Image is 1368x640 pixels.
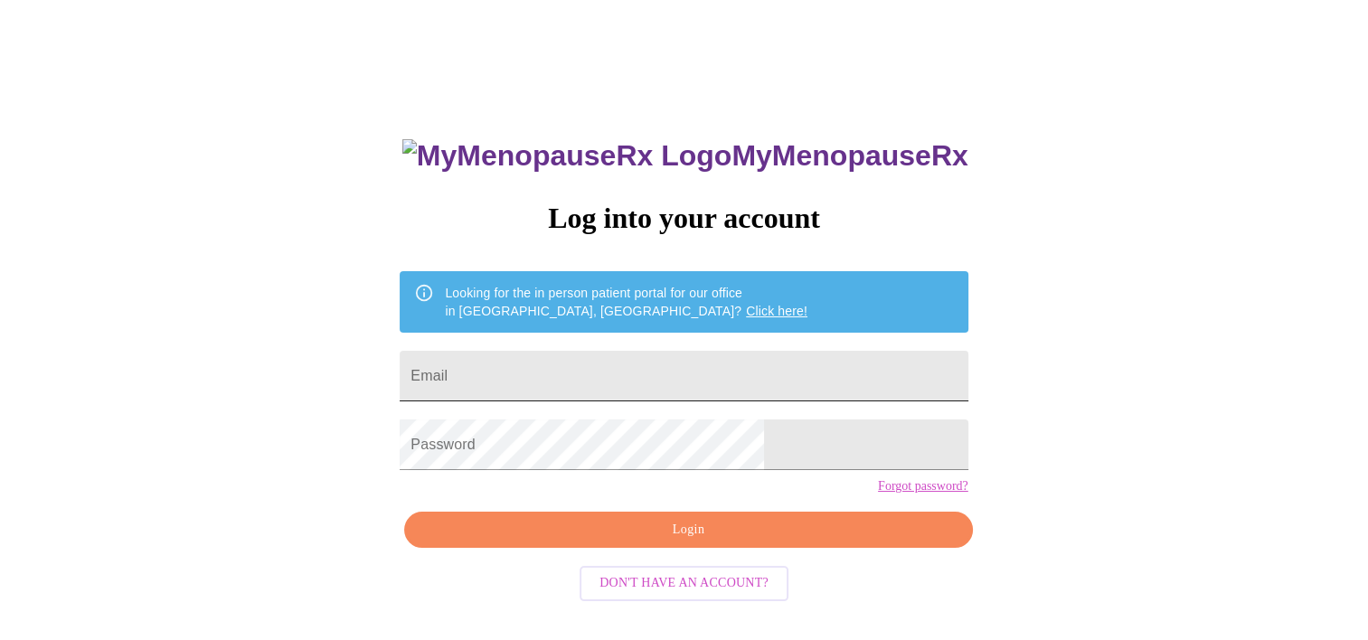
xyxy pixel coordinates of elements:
span: Don't have an account? [599,572,769,595]
a: Forgot password? [878,479,968,494]
span: Login [425,519,951,541]
h3: Log into your account [400,202,967,235]
div: Looking for the in person patient portal for our office in [GEOGRAPHIC_DATA], [GEOGRAPHIC_DATA]? [445,277,807,327]
h3: MyMenopauseRx [402,139,968,173]
button: Login [404,512,972,549]
img: MyMenopauseRx Logo [402,139,731,173]
button: Don't have an account? [580,566,788,601]
a: Don't have an account? [575,574,793,589]
a: Click here! [746,304,807,318]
